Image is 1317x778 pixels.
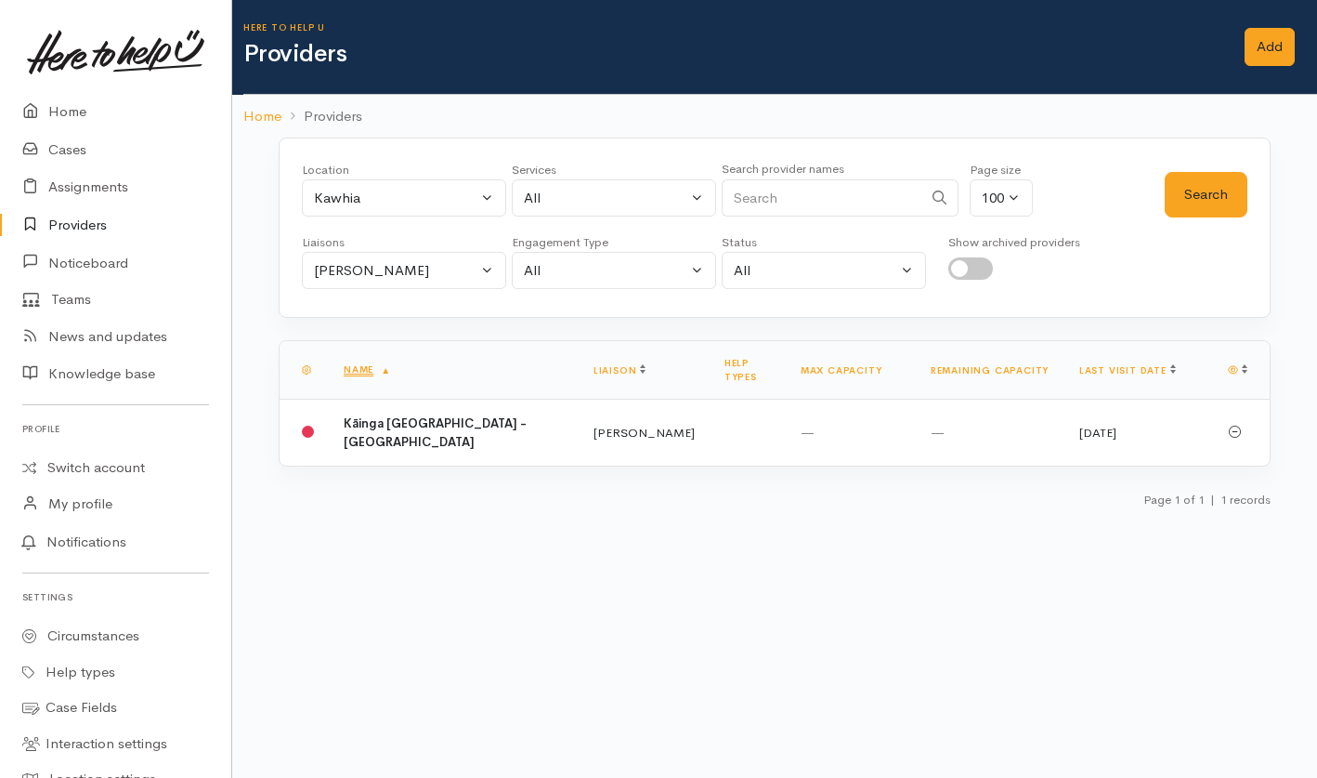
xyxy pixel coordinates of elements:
[344,415,527,450] b: Kāinga [GEOGRAPHIC_DATA] - [GEOGRAPHIC_DATA]
[722,161,844,177] small: Search provider names
[724,357,757,383] a: Help types
[524,188,687,209] div: All
[931,425,945,441] span: —
[512,179,716,218] button: All
[314,260,477,282] div: [PERSON_NAME]
[243,41,1222,68] h1: Providers
[302,179,506,218] button: Kawhia
[22,585,209,610] h6: Settings
[524,260,687,282] div: All
[243,22,1222,33] h6: Here to help u
[314,188,477,209] div: Kawhia
[970,161,1033,179] div: Page size
[970,179,1033,218] button: 100
[512,161,716,179] div: Services
[22,416,209,442] h6: Profile
[1245,28,1295,66] a: Add
[734,260,897,282] div: All
[931,364,1049,376] a: Remaining capacity
[302,252,506,290] button: Helena Kaufononga
[801,364,882,376] a: Max capacity
[801,425,815,441] span: —
[1064,400,1213,467] td: [DATE]
[232,95,1317,138] nav: breadcrumb
[722,233,926,252] div: Status
[1143,492,1271,508] small: Page 1 of 1 1 records
[1165,172,1247,218] button: Search
[579,400,710,467] td: [PERSON_NAME]
[722,252,926,290] button: All
[512,233,716,252] div: Engagement Type
[982,188,1004,209] div: 100
[722,179,922,218] input: Search
[593,364,646,376] a: Liaison
[948,233,1080,252] div: Show archived providers
[281,106,362,127] li: Providers
[344,363,391,376] a: Name
[302,161,506,179] div: Location
[512,252,716,290] button: All
[1079,364,1176,376] a: Last visit date
[302,233,506,252] div: Liaisons
[243,106,281,127] a: Home
[1210,492,1215,508] span: |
